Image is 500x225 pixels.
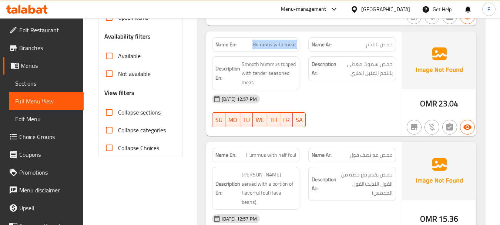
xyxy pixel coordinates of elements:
button: Not branch specific item [407,120,422,135]
span: Collapse sections [118,108,161,117]
a: Full Menu View [9,92,84,110]
span: Upsell items [118,13,148,22]
span: SU [215,115,222,125]
a: Choice Groups [3,128,84,146]
button: TU [240,112,253,127]
span: Full Menu View [15,97,78,106]
span: Collapse categories [118,126,166,135]
span: WE [256,115,264,125]
img: Ae5nvW7+0k+MAAAAAElFTkSuQmCC [402,32,476,89]
a: Menus [3,57,84,75]
span: Branches [19,43,78,52]
span: Available [118,52,141,60]
div: [GEOGRAPHIC_DATA] [361,5,410,13]
span: Not available [118,69,151,78]
span: حمص باللحم [366,41,393,49]
span: Edit Menu [15,115,78,123]
strong: Name Ar: [312,41,332,49]
span: Hummus with meat [252,41,296,49]
h3: Availability filters [104,32,151,41]
strong: Name Ar: [312,151,332,159]
strong: Description En: [215,64,240,82]
span: TH [270,115,277,125]
h3: View filters [104,89,134,97]
span: Coupons [19,150,78,159]
span: Edit Restaurant [19,26,78,34]
a: Upsell [3,199,84,217]
span: 23.04 [439,96,459,111]
span: Collapse Choices [118,143,159,152]
span: حمص مع نصف فول [350,151,393,159]
span: Hummus with half foul [246,151,296,159]
span: Menu disclaimer [19,186,78,195]
span: OMR [420,96,437,111]
strong: Name En: [215,41,236,49]
span: TU [243,115,250,125]
strong: Description En: [215,179,240,198]
button: Available [460,120,475,135]
button: Purchased item [425,120,439,135]
button: MO [225,112,240,127]
button: TH [267,112,280,127]
span: E [487,5,490,13]
span: [DATE] 12:57 PM [219,215,260,222]
strong: Description Ar: [312,175,336,193]
span: حمص يقدم مع حصة من الفول اللذيذ.(الفول المدمس) [338,170,393,198]
button: WE [253,112,267,127]
strong: Description Ar: [312,60,336,78]
span: Choice Groups [19,132,78,141]
a: Edit Menu [9,110,84,128]
button: FR [280,112,293,127]
a: Menu disclaimer [3,181,84,199]
button: Not has choices [442,120,457,135]
span: حمص سموث مغطى باللحم المتبل الطري. [338,60,393,78]
a: Sections [9,75,84,92]
span: Sections [15,79,78,88]
a: Promotions [3,163,84,181]
span: MO [228,115,237,125]
button: SU [212,112,225,127]
a: Branches [3,39,84,57]
span: Promotions [19,168,78,177]
a: Coupons [3,146,84,163]
span: FR [283,115,290,125]
span: [DATE] 12:57 PM [219,96,260,103]
strong: Name En: [215,151,236,159]
div: Menu-management [281,5,326,14]
span: Menus [21,61,78,70]
span: Smooth hummus topped with tender seasoned meat. [242,60,296,87]
img: Ae5nvW7+0k+MAAAAAElFTkSuQmCC [402,142,476,200]
a: Edit Restaurant [3,21,84,39]
button: SA [293,112,306,127]
span: SA [296,115,303,125]
span: Hummus served with a portion of flavorful foul (fava beans). [242,170,296,206]
span: Upsell [19,204,78,212]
